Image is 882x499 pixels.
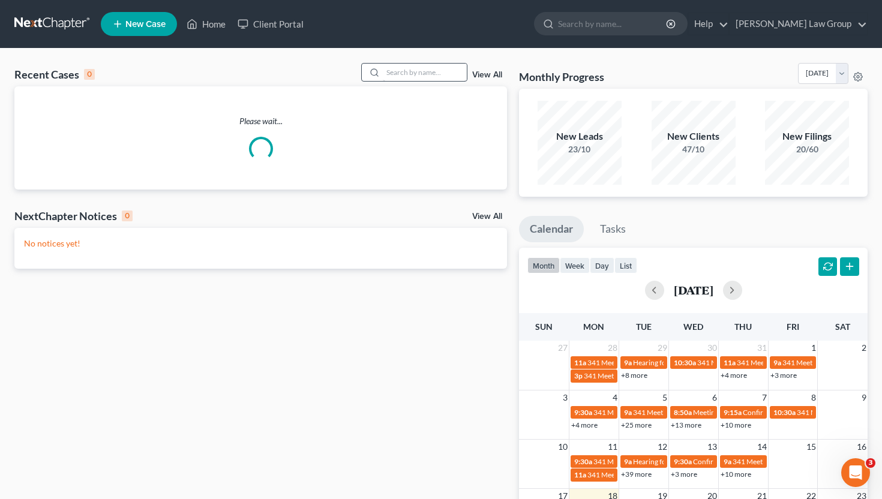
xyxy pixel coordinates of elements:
[661,390,668,405] span: 5
[587,470,695,479] span: 341 Meeting for [PERSON_NAME]
[633,358,727,367] span: Hearing for [PERSON_NAME]
[761,390,768,405] span: 7
[805,440,817,454] span: 15
[866,458,875,468] span: 3
[688,13,728,35] a: Help
[674,457,692,466] span: 9:30a
[571,420,598,429] a: +4 more
[593,457,701,466] span: 341 Meeting for [PERSON_NAME]
[706,440,718,454] span: 13
[607,440,619,454] span: 11
[621,420,652,429] a: +25 more
[611,390,619,405] span: 4
[674,284,713,296] h2: [DATE]
[624,408,632,417] span: 9a
[519,70,604,84] h3: Monthly Progress
[724,408,742,417] span: 9:15a
[671,420,701,429] a: +13 more
[671,470,697,479] a: +3 more
[560,257,590,273] button: week
[656,341,668,355] span: 29
[674,408,692,417] span: 8:50a
[721,371,747,380] a: +4 more
[773,408,796,417] span: 10:30a
[535,321,553,332] span: Sun
[181,13,232,35] a: Home
[624,358,632,367] span: 9a
[841,458,870,487] iframe: Intercom live chat
[706,341,718,355] span: 30
[765,130,849,143] div: New Filings
[538,130,622,143] div: New Leads
[652,130,736,143] div: New Clients
[810,341,817,355] span: 1
[558,13,668,35] input: Search by name...
[724,457,731,466] span: 9a
[14,67,95,82] div: Recent Cases
[614,257,637,273] button: list
[472,212,502,221] a: View All
[770,371,797,380] a: +3 more
[519,216,584,242] a: Calendar
[574,371,583,380] span: 3p
[557,440,569,454] span: 10
[721,420,751,429] a: +10 more
[574,358,586,367] span: 11a
[674,358,696,367] span: 10:30a
[583,321,604,332] span: Mon
[624,457,632,466] span: 9a
[589,216,637,242] a: Tasks
[636,321,652,332] span: Tue
[711,390,718,405] span: 6
[621,371,647,380] a: +8 more
[734,321,752,332] span: Thu
[232,13,310,35] a: Client Portal
[383,64,467,81] input: Search by name...
[756,341,768,355] span: 31
[574,457,592,466] span: 9:30a
[693,408,787,417] span: Meeting for [PERSON_NAME]
[607,341,619,355] span: 28
[835,321,850,332] span: Sat
[587,358,695,367] span: 341 Meeting for [PERSON_NAME]
[756,440,768,454] span: 14
[724,358,736,367] span: 11a
[730,13,867,35] a: [PERSON_NAME] Law Group
[593,408,701,417] span: 341 Meeting for [PERSON_NAME]
[787,321,799,332] span: Fri
[125,20,166,29] span: New Case
[14,209,133,223] div: NextChapter Notices
[656,440,668,454] span: 12
[557,341,569,355] span: 27
[590,257,614,273] button: day
[14,115,507,127] p: Please wait...
[538,143,622,155] div: 23/10
[562,390,569,405] span: 3
[24,238,497,249] p: No notices yet!
[773,358,781,367] span: 9a
[860,390,868,405] span: 9
[633,457,810,466] span: Hearing for [PERSON_NAME]-Black & [PERSON_NAME]
[860,341,868,355] span: 2
[697,358,869,367] span: 341 Meeting for [PERSON_NAME] & [PERSON_NAME]
[810,390,817,405] span: 8
[574,470,586,479] span: 11a
[683,321,703,332] span: Wed
[733,457,841,466] span: 341 Meeting for [PERSON_NAME]
[765,143,849,155] div: 20/60
[621,470,652,479] a: +39 more
[472,71,502,79] a: View All
[527,257,560,273] button: month
[856,440,868,454] span: 16
[584,371,755,380] span: 341 Meeting for [PERSON_NAME] & [PERSON_NAME]
[633,408,741,417] span: 341 Meeting for [PERSON_NAME]
[574,408,592,417] span: 9:30a
[652,143,736,155] div: 47/10
[122,211,133,221] div: 0
[84,69,95,80] div: 0
[721,470,751,479] a: +10 more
